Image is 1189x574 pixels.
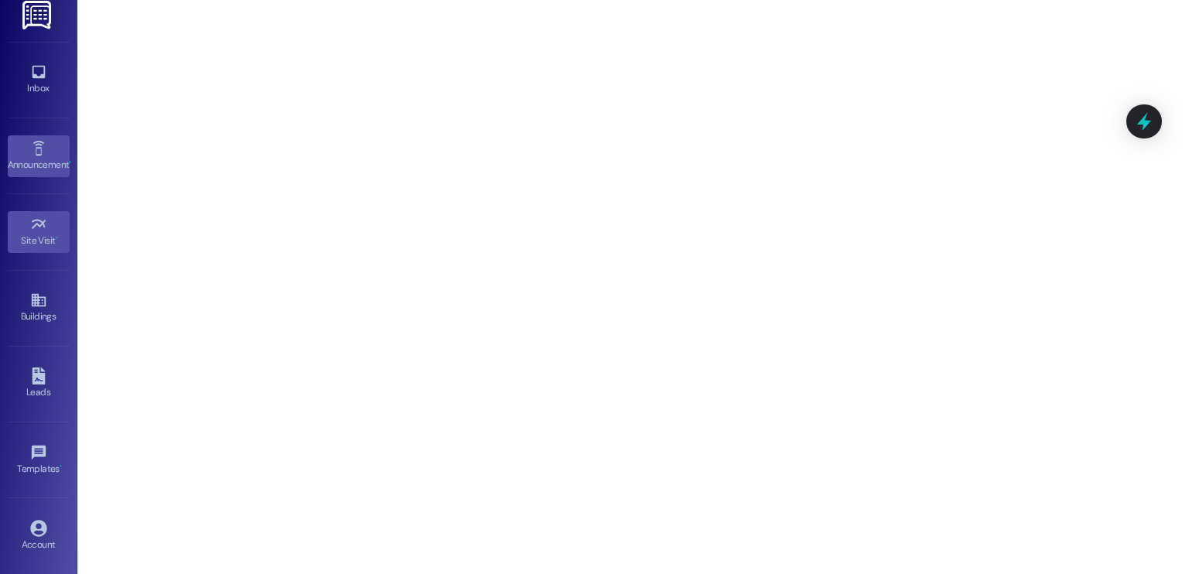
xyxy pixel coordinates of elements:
a: Buildings [8,287,70,329]
a: Templates • [8,439,70,481]
span: • [69,157,71,168]
a: Account [8,515,70,557]
a: Site Visit • [8,211,70,253]
span: • [56,233,58,244]
img: ResiDesk Logo [22,1,54,29]
span: • [60,461,62,472]
a: Leads [8,363,70,405]
a: Inbox [8,59,70,101]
